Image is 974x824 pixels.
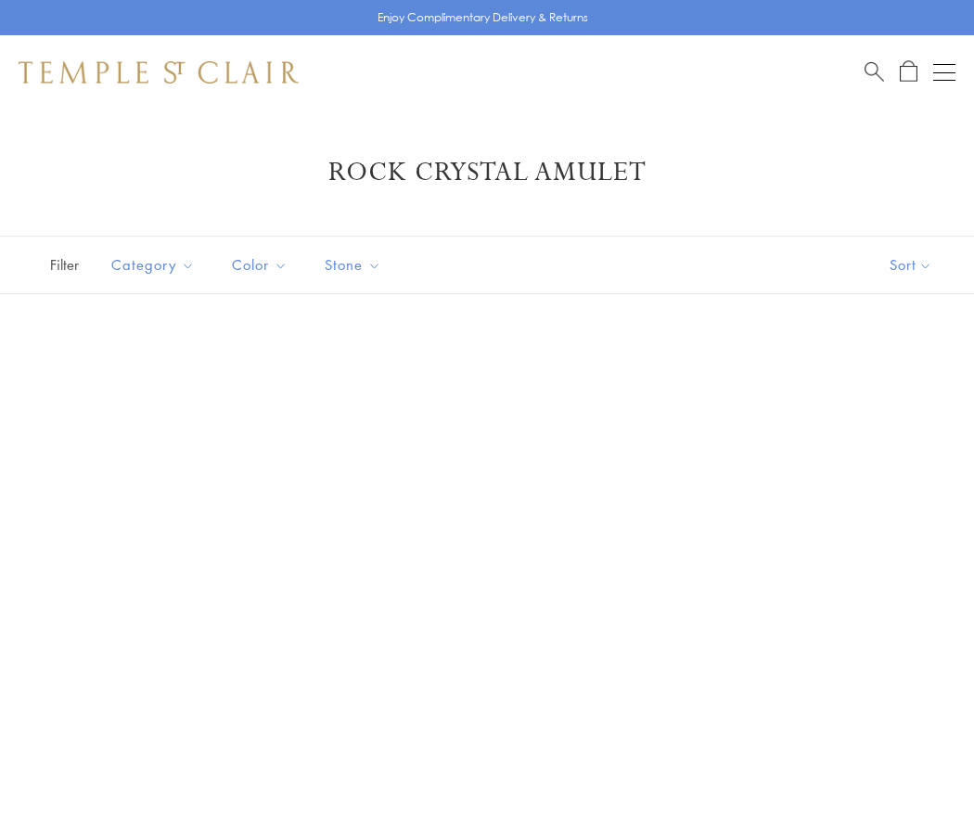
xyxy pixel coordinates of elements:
[46,156,928,189] h1: Rock Crystal Amulet
[865,60,884,84] a: Search
[311,244,395,286] button: Stone
[102,253,209,277] span: Category
[933,61,955,84] button: Open navigation
[223,253,301,277] span: Color
[315,253,395,277] span: Stone
[378,8,588,27] p: Enjoy Complimentary Delivery & Returns
[97,244,209,286] button: Category
[900,60,917,84] a: Open Shopping Bag
[19,61,299,84] img: Temple St. Clair
[218,244,301,286] button: Color
[848,237,974,293] button: Show sort by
